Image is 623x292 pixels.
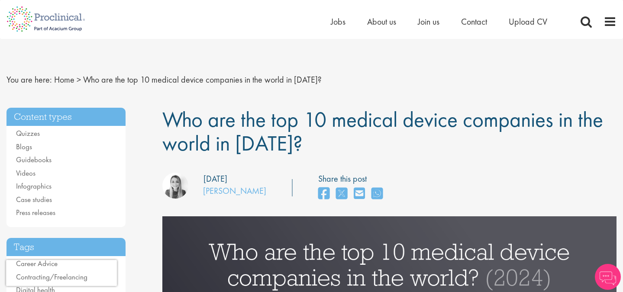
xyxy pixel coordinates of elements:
span: > [77,74,81,85]
a: Infographics [16,181,52,191]
h3: Content types [6,108,126,126]
a: Guidebooks [16,155,52,164]
a: share on email [354,185,365,203]
div: [DATE] [203,173,227,185]
span: You are here: [6,74,52,85]
h3: Tags [6,238,126,257]
a: [PERSON_NAME] [203,185,266,196]
a: Press releases [16,208,55,217]
a: About us [367,16,396,27]
a: Quizzes [16,128,40,138]
a: Join us [418,16,439,27]
label: Share this post [318,173,387,185]
img: Hannah Burke [162,173,188,199]
a: Blogs [16,142,32,151]
span: Who are the top 10 medical device companies in the world in [DATE]? [162,106,603,157]
a: Case studies [16,195,52,204]
a: share on facebook [318,185,329,203]
iframe: reCAPTCHA [6,260,117,286]
img: Chatbot [595,264,621,290]
a: Jobs [331,16,345,27]
a: Upload CV [509,16,547,27]
a: Videos [16,168,36,178]
a: Career Advice [16,259,58,268]
a: breadcrumb link [54,74,74,85]
span: Who are the top 10 medical device companies in the world in [DATE]? [83,74,322,85]
a: Contact [461,16,487,27]
a: share on whats app [371,185,383,203]
a: share on twitter [336,185,347,203]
